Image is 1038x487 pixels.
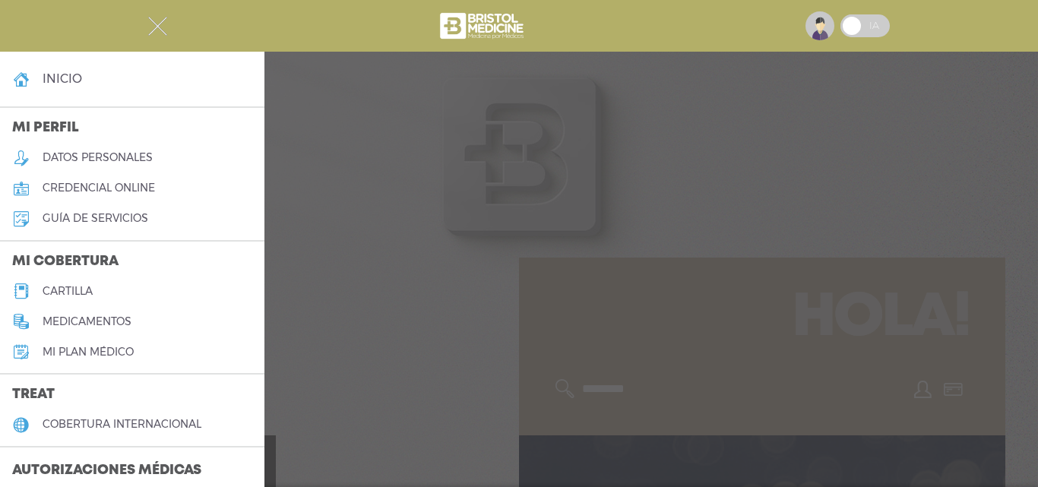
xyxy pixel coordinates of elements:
img: bristol-medicine-blanco.png [438,8,528,44]
h5: Mi plan médico [43,346,134,359]
h4: inicio [43,71,82,86]
img: Cober_menu-close-white.svg [148,17,167,36]
h5: medicamentos [43,315,131,328]
h5: credencial online [43,182,155,194]
img: profile-placeholder.svg [805,11,834,40]
h5: datos personales [43,151,153,164]
h5: cobertura internacional [43,418,201,431]
h5: cartilla [43,285,93,298]
h5: guía de servicios [43,212,148,225]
